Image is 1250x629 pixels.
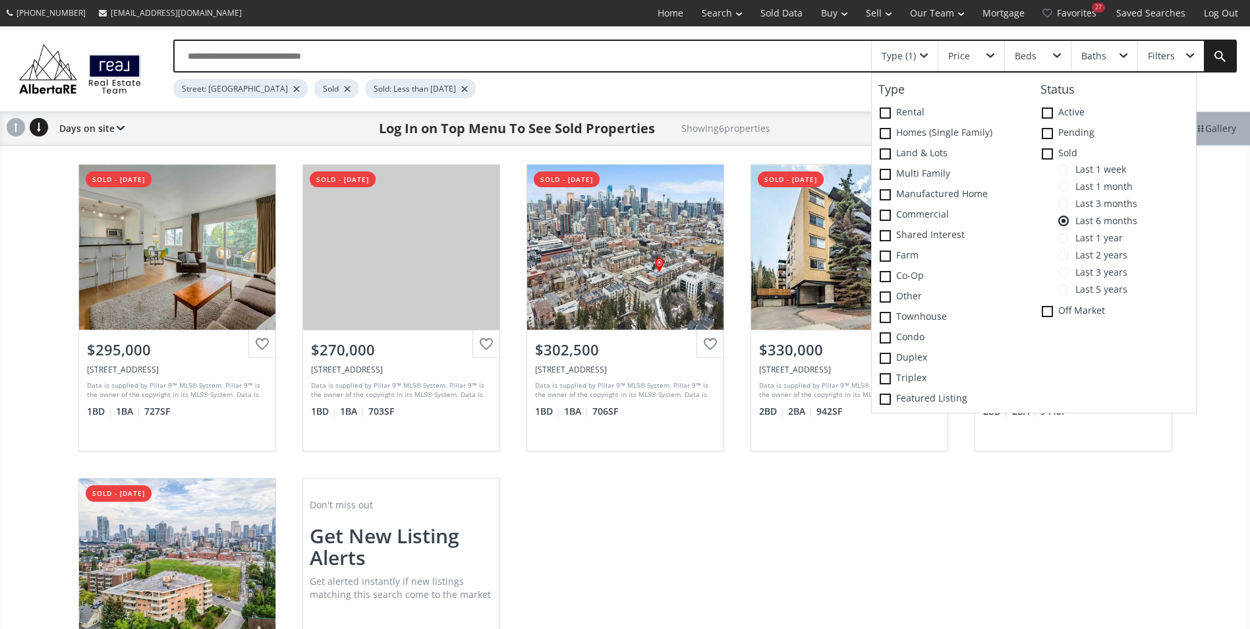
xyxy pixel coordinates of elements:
[53,112,125,145] div: Days on site
[872,287,1034,307] label: Other
[1069,233,1123,243] span: Last 1 year
[1034,83,1196,96] h4: Status
[872,185,1034,205] label: Manufactured Home
[1195,122,1236,135] span: Gallery
[173,79,308,98] div: Street: [GEOGRAPHIC_DATA]
[759,340,940,360] div: $330,000
[13,41,147,97] img: Logo
[535,405,561,418] span: 1 BD
[1069,250,1127,260] span: Last 2 years
[310,575,491,601] span: Get alerted instantly if new listings matching this search come to the market
[1148,51,1175,61] div: Filters
[872,266,1034,287] label: Co-op
[340,405,365,418] span: 1 BA
[872,225,1034,246] label: Shared Interest
[535,364,716,375] div: 836 Royal Avenue SW #301, Calgary, AB T2T0L3
[872,123,1034,144] label: Homes (Single Family)
[1069,198,1137,209] span: Last 3 months
[92,1,248,25] a: [EMAIL_ADDRESS][DOMAIN_NAME]
[87,364,268,375] div: 823 Royal Avenue SW #407, Calgary, AB T2T 0L4
[1069,284,1127,295] span: Last 5 years
[1069,164,1126,175] span: Last 1 week
[365,79,476,98] div: Sold: Less than [DATE]
[144,405,170,418] span: 727 SF
[816,405,842,418] span: 942 SF
[872,103,1034,123] label: Rental
[872,369,1034,389] label: Triplex
[1015,51,1037,61] div: Beds
[310,498,373,511] span: Don't miss out
[1069,181,1133,192] span: Last 1 month
[368,405,394,418] span: 703 SF
[1081,51,1106,61] div: Baths
[311,364,492,375] div: 629 Royal Avenue SW #603, Calgary, AB T2S 0G2
[87,340,268,360] div: $295,000
[681,123,770,133] h2: Showing 6 properties
[948,51,970,61] div: Price
[872,389,1034,409] label: Featured Listing
[872,83,1034,96] h4: Type
[310,525,493,568] h2: Get new listing alerts
[872,328,1034,348] label: Condo
[311,380,488,400] div: Data is supplied by Pillar 9™ MLS® System. Pillar 9™ is the owner of the copyright in its MLS® Sy...
[87,405,113,418] span: 1 BD
[872,144,1034,164] label: Land & Lots
[759,380,936,400] div: Data is supplied by Pillar 9™ MLS® System. Pillar 9™ is the owner of the copyright in its MLS® Sy...
[379,119,655,138] h1: Log In on Top Menu To See Sold Properties
[116,405,141,418] span: 1 BA
[872,246,1034,266] label: Farm
[1069,267,1127,278] span: Last 3 years
[111,7,242,18] span: [EMAIL_ADDRESS][DOMAIN_NAME]
[1092,3,1105,13] div: 27
[759,364,940,375] div: 823 Royal Avenue SW #408, Calgary, AB T2T 0L4
[737,151,961,465] a: sold - [DATE]$330,000[STREET_ADDRESS]Data is supplied by Pillar 9™ MLS® System. Pillar 9™ is the ...
[872,307,1034,328] label: Townhouse
[1069,216,1137,226] span: Last 6 months
[65,151,289,465] a: sold - [DATE]$295,000[STREET_ADDRESS]Data is supplied by Pillar 9™ MLS® System. Pillar 9™ is the ...
[564,405,589,418] span: 1 BA
[1034,301,1196,322] label: Off Market
[311,405,337,418] span: 1 BD
[87,380,264,400] div: Data is supplied by Pillar 9™ MLS® System. Pillar 9™ is the owner of the copyright in its MLS® Sy...
[788,405,813,418] span: 2 BA
[872,164,1034,185] label: Multi family
[535,380,712,400] div: Data is supplied by Pillar 9™ MLS® System. Pillar 9™ is the owner of the copyright in its MLS® Sy...
[289,151,513,465] a: sold - [DATE]$270,000[STREET_ADDRESS]Data is supplied by Pillar 9™ MLS® System. Pillar 9™ is the ...
[759,405,785,418] span: 2 BD
[872,348,1034,369] label: Duplex
[1034,144,1196,164] label: Sold
[513,151,737,465] a: sold - [DATE]$302,500[STREET_ADDRESS]Data is supplied by Pillar 9™ MLS® System. Pillar 9™ is the ...
[1034,123,1196,144] label: Pending
[16,7,86,18] span: [PHONE_NUMBER]
[1180,112,1250,145] div: Gallery
[311,340,492,360] div: $270,000
[1034,103,1196,123] label: Active
[872,205,1034,225] label: Commercial
[882,51,916,61] div: Type (1)
[535,340,716,360] div: $302,500
[592,405,618,418] span: 706 SF
[314,79,358,98] div: Sold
